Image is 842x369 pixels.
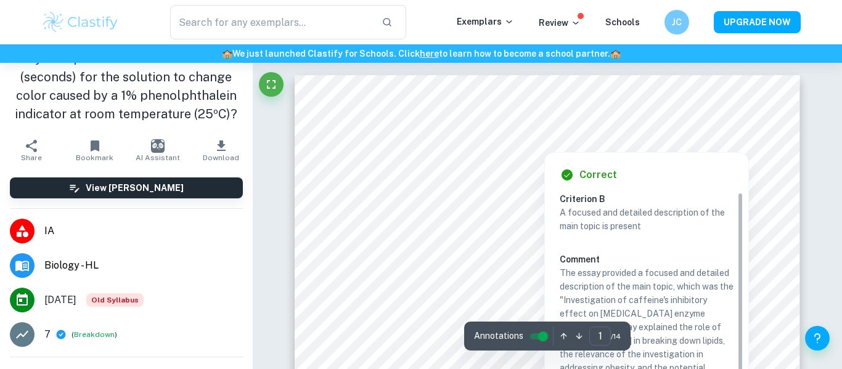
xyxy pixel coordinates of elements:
span: Download [203,153,239,162]
span: 🏫 [610,49,621,59]
span: / 14 [611,331,621,342]
h6: View [PERSON_NAME] [86,181,184,195]
span: Annotations [474,330,523,343]
h6: Comment [560,253,734,266]
span: [DATE] [44,293,76,307]
h6: Correct [579,168,617,182]
a: Schools [605,17,640,27]
button: Help and Feedback [805,326,830,351]
button: JC [664,10,689,34]
button: Bookmark [63,133,126,168]
h6: We just launched Clastify for Schools. Click to learn how to become a school partner. [2,47,840,60]
h6: Criterion B [560,192,743,206]
p: Review [539,16,581,30]
button: Fullscreen [259,72,284,97]
p: Exemplars [457,15,514,28]
h6: JC [670,15,684,29]
button: Breakdown [74,329,115,340]
span: 🏫 [222,49,232,59]
span: Share [21,153,42,162]
p: 7 [44,327,51,342]
span: Biology - HL [44,258,243,273]
a: here [420,49,439,59]
button: View [PERSON_NAME] [10,177,243,198]
span: Bookmark [76,153,113,162]
p: A focused and detailed description of the main topic is present [560,206,734,233]
button: UPGRADE NOW [714,11,801,33]
span: AI Assistant [136,153,180,162]
span: IA [44,224,243,238]
span: ( ) [72,329,117,341]
span: Old Syllabus [86,293,144,307]
div: Starting from the May 2025 session, the Biology IA requirements have changed. It's OK to refer to... [86,293,144,307]
img: AI Assistant [151,139,165,153]
button: Download [189,133,252,168]
img: Clastify logo [41,10,120,34]
input: Search for any exemplars... [170,5,372,39]
button: AI Assistant [126,133,189,168]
